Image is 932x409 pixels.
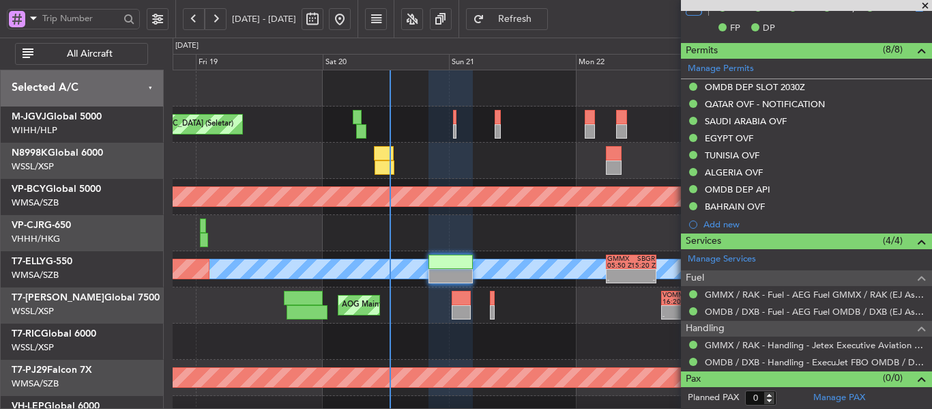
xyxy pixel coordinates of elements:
[466,8,548,30] button: Refresh
[12,221,44,230] span: VP-CJR
[703,218,925,230] div: Add new
[342,295,492,315] div: AOG Maint [GEOGRAPHIC_DATA] (Seletar)
[12,341,54,354] a: WSSL/XSP
[232,13,296,25] span: [DATE] - [DATE]
[631,262,655,269] div: 15:20 Z
[813,391,865,405] a: Manage PAX
[42,8,119,29] input: Trip Number
[12,365,92,375] a: T7-PJ29Falcon 7X
[607,277,631,283] div: -
[705,167,763,178] div: ALGERIA OVF
[12,378,59,390] a: WMSA/SZB
[323,54,449,70] div: Sat 20
[883,42,903,57] span: (8/8)
[705,132,753,144] div: EGYPT OVF
[12,112,102,122] a: M-JGVJGlobal 5000
[631,255,655,262] div: SBGR
[12,160,54,173] a: WSSL/XSP
[12,148,103,158] a: N8998KGlobal 6000
[688,391,739,405] label: Planned PAX
[883,234,903,248] span: (4/4)
[12,257,46,266] span: T7-ELLY
[686,270,704,286] span: Fuel
[686,371,701,387] span: Pax
[12,305,54,318] a: WSSL/XSP
[12,329,41,339] span: T7-RIC
[607,255,631,262] div: GMMX
[662,313,688,320] div: -
[705,356,925,368] a: OMDB / DXB - Handling - ExecuJet FBO OMDB / DXB
[12,257,72,266] a: T7-ELLYG-550
[705,201,765,212] div: BAHRAIN OVF
[730,22,740,36] span: FP
[36,49,143,59] span: All Aircraft
[705,150,759,161] div: TUNISIA OVF
[12,124,57,137] a: WIHH/HLP
[12,184,101,194] a: VP-BCYGlobal 5000
[487,14,543,24] span: Refresh
[705,115,787,127] div: SAUDI ARABIA OVF
[883,371,903,385] span: (0/0)
[662,298,688,305] div: 16:20 Z
[686,234,721,249] span: Services
[705,98,825,110] div: QATAR OVF - NOTIFICATION
[688,62,754,76] a: Manage Permits
[607,262,631,269] div: 05:50 Z
[705,339,925,351] a: GMMX / RAK - Handling - Jetex Executive Aviation GMMX / RAK
[12,329,96,339] a: T7-RICGlobal 6000
[688,253,756,266] a: Manage Services
[196,54,322,70] div: Fri 19
[705,184,770,195] div: OMDB DEP API
[686,43,718,59] span: Permits
[12,184,46,194] span: VP-BCY
[449,54,575,70] div: Sun 21
[12,197,59,209] a: WMSA/SZB
[12,293,104,302] span: T7-[PERSON_NAME]
[763,22,775,36] span: DP
[705,306,925,318] a: OMDB / DXB - Fuel - AEG Fuel OMDB / DXB (EJ Asia Only)
[12,269,59,281] a: WMSA/SZB
[12,293,160,302] a: T7-[PERSON_NAME]Global 7500
[12,221,71,230] a: VP-CJRG-650
[12,148,48,158] span: N8998K
[175,40,199,52] div: [DATE]
[686,321,725,337] span: Handling
[705,289,925,300] a: GMMX / RAK - Fuel - AEG Fuel GMMX / RAK (EJ Asia Only)
[705,81,805,93] div: OMDB DEP SLOT 2030Z
[15,43,148,65] button: All Aircraft
[12,233,60,245] a: VHHH/HKG
[12,112,46,122] span: M-JGVJ
[662,292,688,298] div: VOMM
[631,277,655,283] div: -
[12,365,47,375] span: T7-PJ29
[576,54,702,70] div: Mon 22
